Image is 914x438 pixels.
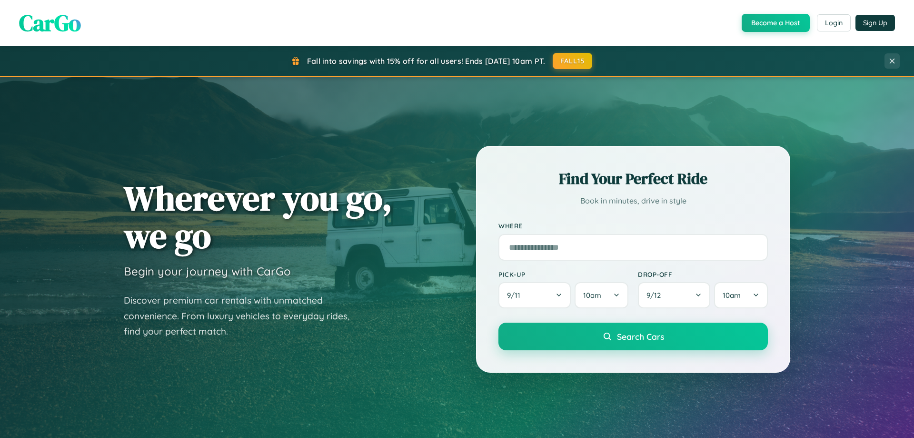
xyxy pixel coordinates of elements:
[742,14,810,32] button: Become a Host
[498,282,571,308] button: 9/11
[124,264,291,278] h3: Begin your journey with CarGo
[575,282,628,308] button: 10am
[498,222,768,230] label: Where
[498,168,768,189] h2: Find Your Perfect Ride
[124,293,362,339] p: Discover premium car rentals with unmatched convenience. From luxury vehicles to everyday rides, ...
[723,291,741,300] span: 10am
[498,194,768,208] p: Book in minutes, drive in style
[583,291,601,300] span: 10am
[507,291,525,300] span: 9 / 11
[638,270,768,278] label: Drop-off
[646,291,666,300] span: 9 / 12
[307,56,546,66] span: Fall into savings with 15% off for all users! Ends [DATE] 10am PT.
[19,7,81,39] span: CarGo
[855,15,895,31] button: Sign Up
[638,282,710,308] button: 9/12
[498,270,628,278] label: Pick-up
[498,323,768,350] button: Search Cars
[124,179,392,255] h1: Wherever you go, we go
[817,14,851,31] button: Login
[714,282,768,308] button: 10am
[553,53,593,69] button: FALL15
[617,331,664,342] span: Search Cars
